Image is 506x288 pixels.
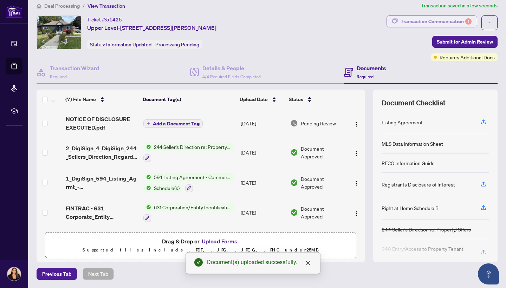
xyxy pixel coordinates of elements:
[440,53,495,61] span: Requires Additional Docs
[194,258,203,267] span: check-circle
[382,204,439,212] div: Right at Home Schedule B
[66,115,138,132] span: NOTICE OF DISCLOSURE EXECUTED.pdf
[45,233,356,258] span: Drag & Drop orUpload FormsSupported files include .PDF, .JPG, .JPEG, .PNG under25MB
[202,64,261,72] h4: Details & People
[106,41,199,48] span: Information Updated - Processing Pending
[238,109,287,137] td: [DATE]
[437,36,493,47] span: Submit for Admin Review
[42,268,71,280] span: Previous Tab
[353,122,359,127] img: Logo
[140,90,236,109] th: Document Tag(s)
[153,121,200,126] span: Add a Document Tag
[162,237,239,246] span: Drag & Drop or
[357,64,386,72] h4: Documents
[290,149,298,156] img: Document Status
[432,36,498,48] button: Submit for Admin Review
[301,175,345,190] span: Document Approved
[301,205,345,220] span: Document Approved
[151,143,234,151] span: 244 Seller’s Direction re: Property/Offers
[286,90,346,109] th: Status
[83,2,85,10] li: /
[87,15,122,24] div: Ticket #:
[50,246,352,254] p: Supported files include .PDF, .JPG, .JPEG, .PNG under 25 MB
[382,181,455,188] div: Registrants Disclosure of Interest
[66,144,138,161] span: 2_DigiSign_4_DigiSign_244_Sellers_Direction_Regarding_Property_Offers__Lease__-_PropTx.pdf
[353,181,359,186] img: Logo
[487,20,492,25] span: ellipsis
[147,122,150,125] span: plus
[238,168,287,198] td: [DATE]
[478,263,499,284] button: Open asap
[143,119,203,128] button: Add a Document Tag
[290,119,298,127] img: Document Status
[238,228,287,258] td: [DATE]
[151,203,234,211] span: 631 Corporation/Entity Identification InformationRecord
[353,211,359,216] img: Logo
[305,260,311,266] span: close
[238,137,287,168] td: [DATE]
[304,259,312,267] a: Close
[7,267,21,281] img: Profile Icon
[387,15,477,27] button: Transaction Communication1
[301,145,345,160] span: Document Approved
[66,204,138,221] span: FINTRAC - 631 Corporate_Entity Identification Mandatory A - PropTx-OREA_[DATE] 10_57_41.pdf
[289,96,303,103] span: Status
[382,118,423,126] div: Listing Agreement
[421,2,498,10] article: Transaction saved in a few seconds
[65,96,96,103] span: (7) File Name
[290,209,298,216] img: Document Status
[143,184,151,192] img: Status Icon
[200,237,239,246] button: Upload Forms
[37,4,41,8] span: home
[143,143,151,151] img: Status Icon
[143,203,151,211] img: Status Icon
[351,147,362,158] button: Logo
[290,179,298,186] img: Document Status
[207,258,312,267] div: Document(s) uploaded successfully.
[63,90,140,109] th: (7) File Name
[37,16,81,49] img: IMG-E12418246_1.jpg
[238,198,287,228] td: [DATE]
[237,90,286,109] th: Upload Date
[351,118,362,129] button: Logo
[382,225,471,233] div: 244 Seller’s Direction re: Property/Offers
[382,159,435,167] div: RECO Information Guide
[106,17,122,23] span: 51425
[50,74,67,79] span: Required
[240,96,268,103] span: Upload Date
[143,173,234,192] button: Status Icon594 Listing Agreement - Commercial - Landlord Designated Representation Agreement Auth...
[151,173,234,181] span: 594 Listing Agreement - Commercial - Landlord Designated Representation Agreement Authority to Of...
[143,173,151,181] img: Status Icon
[202,74,261,79] span: 4/4 Required Fields Completed
[465,18,472,25] div: 1
[87,40,202,49] div: Status:
[351,177,362,188] button: Logo
[6,5,22,18] img: logo
[382,140,443,148] div: MLS Data Information Sheet
[143,143,234,162] button: Status Icon244 Seller’s Direction re: Property/Offers
[401,16,472,27] div: Transaction Communication
[353,151,359,156] img: Logo
[37,268,77,280] button: Previous Tab
[66,174,138,191] span: 1_DigiSign_594_Listing_Agrmt_-_Comm_Landlord_Designated_Rep_Agrmt_Auth_to_Offer_for_Lease_-_PropT...
[87,3,125,9] span: View Transaction
[301,119,336,127] span: Pending Review
[87,24,216,32] span: Upper Level-[STREET_ADDRESS][PERSON_NAME]
[83,268,114,280] button: Next Tab
[50,64,99,72] h4: Transaction Wizard
[44,3,80,9] span: Deal Processing
[143,203,234,222] button: Status Icon631 Corporation/Entity Identification InformationRecord
[351,207,362,218] button: Logo
[151,184,182,192] span: Schedule(s)
[382,98,446,108] span: Document Checklist
[357,74,374,79] span: Required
